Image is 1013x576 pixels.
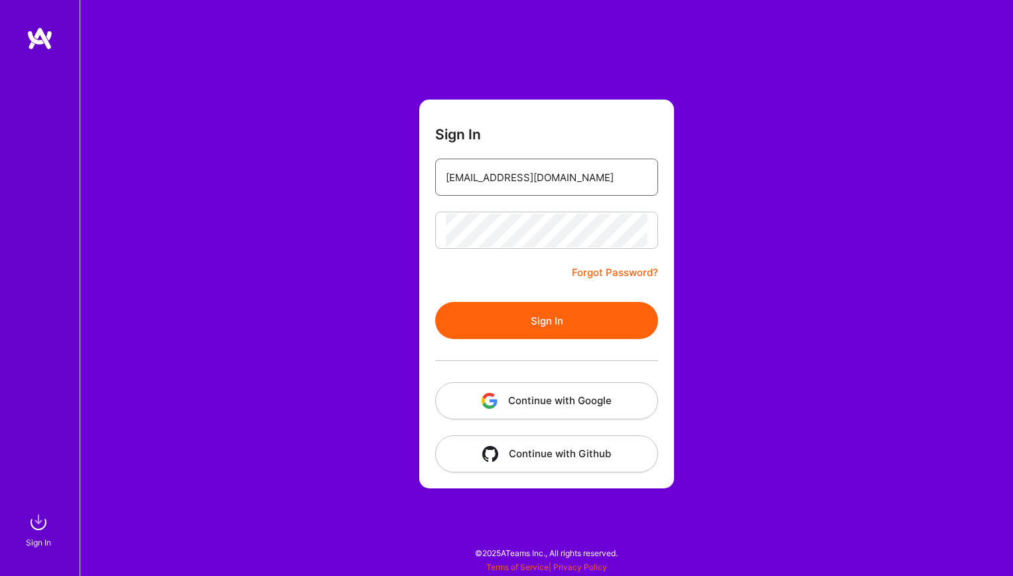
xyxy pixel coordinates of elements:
button: Continue with Google [435,382,658,419]
button: Continue with Github [435,435,658,472]
div: © 2025 ATeams Inc., All rights reserved. [80,536,1013,569]
div: Sign In [26,536,51,549]
img: icon [482,446,498,462]
input: Email... [446,161,647,194]
img: logo [27,27,53,50]
a: sign inSign In [28,509,52,549]
span: | [486,562,607,572]
img: sign in [25,509,52,536]
button: Sign In [435,302,658,339]
h3: Sign In [435,126,481,143]
img: icon [482,393,498,409]
a: Forgot Password? [572,265,658,281]
a: Privacy Policy [553,562,607,572]
a: Terms of Service [486,562,549,572]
